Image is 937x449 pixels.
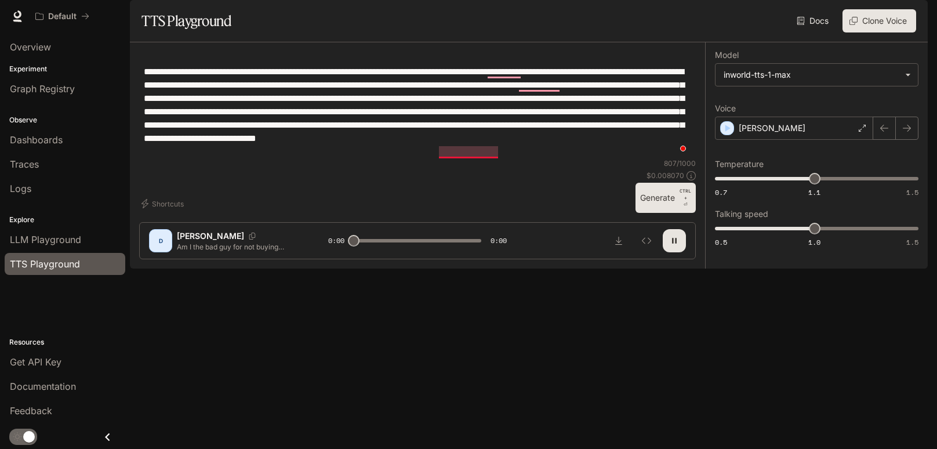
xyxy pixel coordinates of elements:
[808,237,820,247] span: 1.0
[607,229,630,252] button: Download audio
[715,187,727,197] span: 0.7
[177,242,300,252] p: Am I the bad guy for not buying homecoming tickets and ditching out on all my friends. My friends...
[715,104,736,113] p: Voice
[715,160,764,168] p: Temperature
[491,235,507,247] span: 0:00
[48,12,77,21] p: Default
[808,187,820,197] span: 1.1
[328,235,344,247] span: 0:00
[635,183,696,213] button: GenerateCTRL +⏎
[30,5,95,28] button: All workspaces
[141,9,231,32] h1: TTS Playground
[680,187,691,201] p: CTRL +
[715,51,739,59] p: Model
[635,229,658,252] button: Inspect
[724,69,899,81] div: inworld-tts-1-max
[739,122,805,134] p: [PERSON_NAME]
[715,237,727,247] span: 0.5
[715,210,768,218] p: Talking speed
[680,187,691,208] p: ⏎
[144,65,691,158] textarea: To enrich screen reader interactions, please activate Accessibility in Grammarly extension settings
[716,64,918,86] div: inworld-tts-1-max
[139,194,188,213] button: Shortcuts
[177,230,244,242] p: [PERSON_NAME]
[151,231,170,250] div: D
[244,233,260,240] button: Copy Voice ID
[906,187,918,197] span: 1.5
[906,237,918,247] span: 1.5
[842,9,916,32] button: Clone Voice
[794,9,833,32] a: Docs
